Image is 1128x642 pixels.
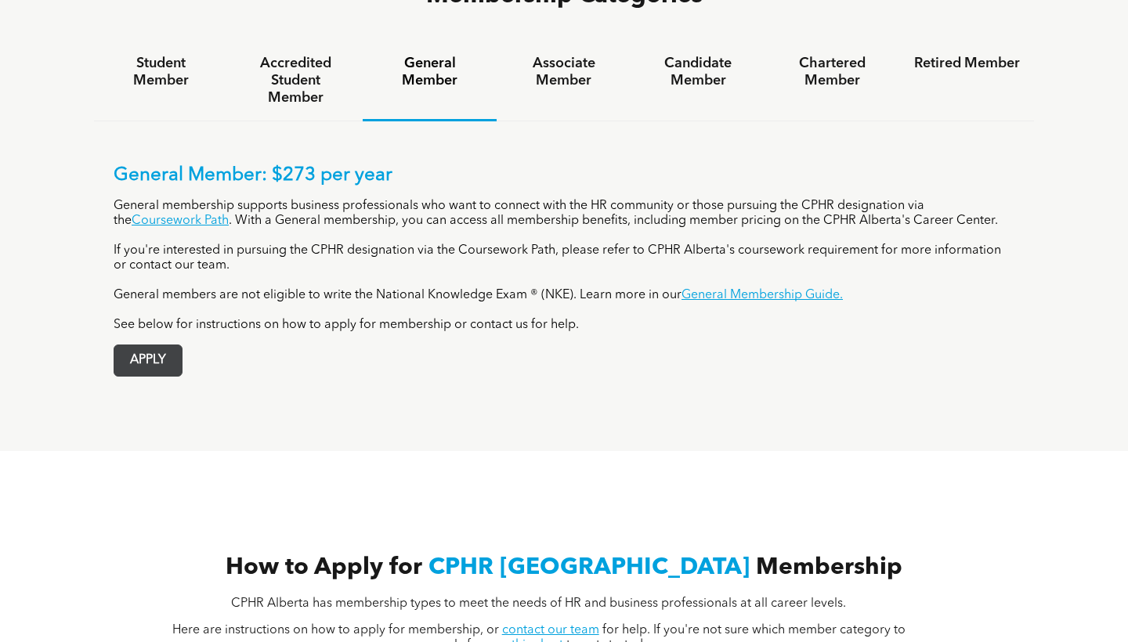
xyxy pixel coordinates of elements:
[114,318,1014,333] p: See below for instructions on how to apply for membership or contact us for help.
[914,55,1020,72] h4: Retired Member
[645,55,751,89] h4: Candidate Member
[511,55,616,89] h4: Associate Member
[114,288,1014,303] p: General members are not eligible to write the National Knowledge Exam ® (NKE). Learn more in our
[172,624,499,637] span: Here are instructions on how to apply for membership, or
[377,55,483,89] h4: General Member
[108,55,214,89] h4: Student Member
[428,556,750,579] span: CPHR [GEOGRAPHIC_DATA]
[681,289,843,301] a: General Membership Guide.
[114,344,183,377] a: APPLY
[132,215,229,227] a: Coursework Path
[114,164,1014,187] p: General Member: $273 per year
[502,624,599,637] a: contact our team
[114,243,1014,273] p: If you're interested in pursuing the CPHR designation via the Coursework Path, please refer to CP...
[779,55,885,89] h4: Chartered Member
[756,556,902,579] span: Membership
[114,199,1014,229] p: General membership supports business professionals who want to connect with the HR community or t...
[114,345,182,376] span: APPLY
[242,55,348,106] h4: Accredited Student Member
[226,556,422,579] span: How to Apply for
[231,597,846,610] span: CPHR Alberta has membership types to meet the needs of HR and business professionals at all caree...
